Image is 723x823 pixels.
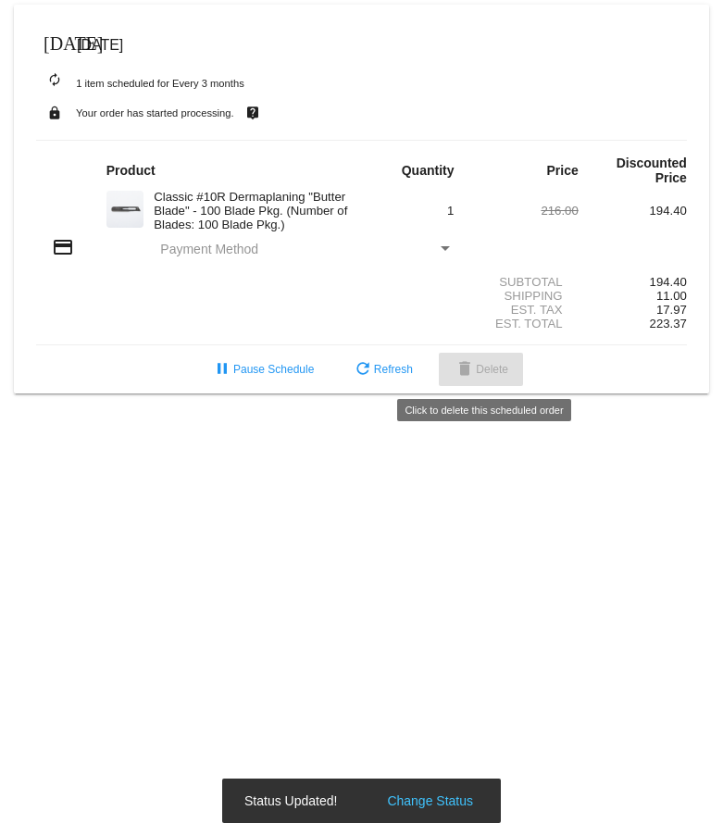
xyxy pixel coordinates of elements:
[381,792,479,810] button: Change Status
[402,163,455,178] strong: Quantity
[470,303,579,317] div: Est. Tax
[470,289,579,303] div: Shipping
[211,359,233,381] mat-icon: pause
[106,163,156,178] strong: Product
[242,101,264,125] mat-icon: live_help
[439,353,523,386] button: Delete
[579,204,687,218] div: 194.40
[650,317,687,330] span: 223.37
[76,107,234,118] small: Your order has started processing.
[547,163,579,178] strong: Price
[196,353,329,386] button: Pause Schedule
[160,242,454,256] mat-select: Payment Method
[160,242,258,256] span: Payment Method
[352,363,413,376] span: Refresh
[36,78,244,89] small: 1 item scheduled for Every 3 months
[352,359,374,381] mat-icon: refresh
[211,363,314,376] span: Pause Schedule
[470,317,579,330] div: Est. Total
[470,204,579,218] div: 216.00
[454,363,508,376] span: Delete
[44,101,66,125] mat-icon: lock
[52,236,74,258] mat-icon: credit_card
[579,275,687,289] div: 194.40
[44,31,66,53] mat-icon: [DATE]
[44,69,66,92] mat-icon: autorenew
[656,303,687,317] span: 17.97
[337,353,428,386] button: Refresh
[470,275,579,289] div: Subtotal
[447,204,454,218] span: 1
[144,190,361,231] div: Classic #10R Dermaplaning "Butter Blade" - 100 Blade Pkg. (Number of Blades: 100 Blade Pkg.)
[454,359,476,381] mat-icon: delete
[244,792,479,810] simple-snack-bar: Status Updated!
[617,156,687,185] strong: Discounted Price
[656,289,687,303] span: 11.00
[106,191,143,228] img: 58.png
